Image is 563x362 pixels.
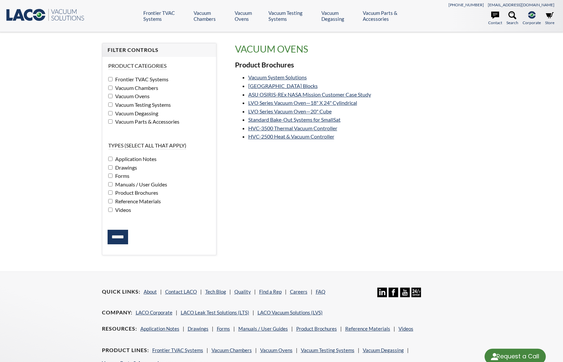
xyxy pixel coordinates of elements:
[140,326,179,332] a: Application Notes
[108,208,113,212] input: Videos
[114,101,171,108] span: Vacuum Testing Systems
[248,74,307,80] a: Vacuum System Solutions
[248,91,371,98] a: ASU OSIRIS-REx NASA Mission Customer Case Study
[248,133,334,140] a: HVC-2500 Heat & Vacuum Controller
[211,347,252,353] a: Vacuum Chambers
[108,142,186,149] legend: Types (select all that apply)
[114,207,131,213] span: Videos
[114,181,167,187] span: Manuals / User Guides
[114,173,129,179] span: Forms
[248,100,357,106] a: LVO Series Vacuum Oven—18" X 24" Cylindrical
[114,198,161,204] span: Reference Materials
[108,86,113,90] input: Vacuum Chambers
[108,174,113,178] input: Forms
[102,347,149,354] h4: Product Lines
[363,10,418,22] a: Vacuum Parts & Accessories
[268,10,316,22] a: Vacuum Testing Systems
[108,199,113,203] input: Reference Materials
[102,309,132,316] h4: Company
[248,108,332,114] a: LVO Series Vacuum Oven—20" Cube
[152,347,203,353] a: Frontier TVAC Systems
[399,326,413,332] a: Videos
[248,125,337,131] a: HVC-3500 Thermal Vacuum Controller
[114,93,150,99] span: Vacuum Ovens
[181,309,249,315] a: LACO Leak Test Solutions (LTS)
[114,189,158,196] span: Product Brochures
[144,289,157,295] a: About
[235,10,263,22] a: Vacuum Ovens
[489,351,500,362] img: round button
[108,47,211,54] h4: Filter Controls
[114,118,179,125] span: Vacuum Parts & Accessories
[259,289,282,295] a: Find a Rep
[114,156,157,162] span: Application Notes
[108,62,166,70] legend: Product Categories
[506,11,518,26] a: Search
[108,94,113,98] input: Vacuum Ovens
[143,10,189,22] a: Frontier TVAC Systems
[108,190,113,195] input: Product Brochures
[523,20,541,26] span: Corporate
[114,110,158,116] span: Vacuum Degassing
[411,292,421,298] a: 24/7 Support
[108,77,113,81] input: Frontier TVAC Systems
[301,347,354,353] a: Vacuum Testing Systems
[114,76,168,82] span: Frontier TVAC Systems
[205,289,226,295] a: Tech Blog
[108,165,113,170] input: Drawings
[108,182,113,186] input: Manuals / User Guides
[194,10,230,22] a: Vacuum Chambers
[235,60,461,70] h3: Product Brochures
[296,326,337,332] a: Product Brochures
[217,326,230,332] a: Forms
[114,164,137,171] span: Drawings
[235,43,308,55] span: translation missing: en.product_groups.Vacuum Ovens
[321,10,358,22] a: Vacuum Degassing
[108,119,113,124] input: Vacuum Parts & Accessories
[188,326,209,332] a: Drawings
[411,288,421,297] img: 24/7 Support Icon
[258,309,323,315] a: LACO Vacuum Solutions (LVS)
[108,157,113,161] input: Application Notes
[248,83,318,89] a: [GEOGRAPHIC_DATA] Blocks
[108,102,113,107] input: Vacuum Testing Systems
[102,288,140,295] h4: Quick Links
[260,347,293,353] a: Vacuum Ovens
[290,289,307,295] a: Careers
[136,309,172,315] a: LACO Corporate
[545,11,554,26] a: Store
[238,326,288,332] a: Manuals / User Guides
[102,325,137,332] h4: Resources
[114,85,158,91] span: Vacuum Chambers
[488,2,554,7] a: [EMAIL_ADDRESS][DOMAIN_NAME]
[165,289,197,295] a: Contact LACO
[363,347,404,353] a: Vacuum Degassing
[316,289,325,295] a: FAQ
[488,11,502,26] a: Contact
[108,111,113,115] input: Vacuum Degassing
[248,116,341,123] a: Standard Bake-Out Systems for SmallSat
[345,326,390,332] a: Reference Materials
[448,2,484,7] a: [PHONE_NUMBER]
[234,289,251,295] a: Quality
